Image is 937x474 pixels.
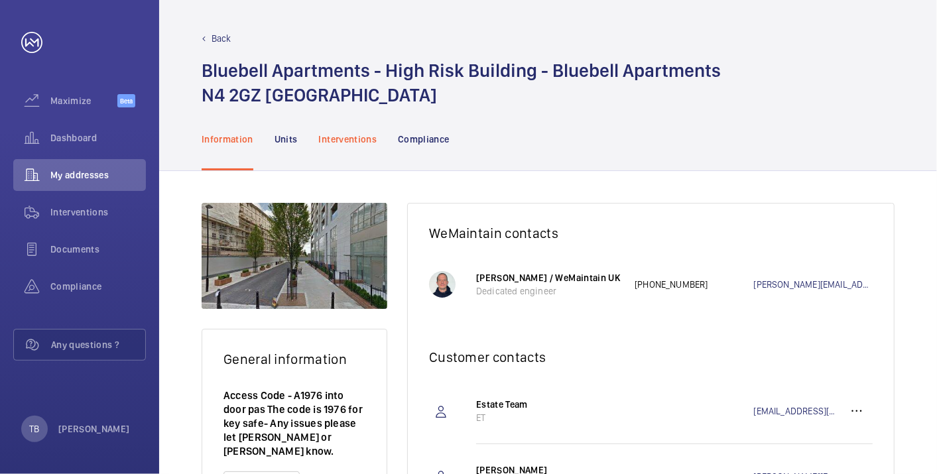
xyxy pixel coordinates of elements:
p: [PHONE_NUMBER] [635,278,753,291]
p: [PERSON_NAME] [58,422,130,436]
span: Any questions ? [51,338,145,351]
p: Estate Team [476,398,621,411]
p: Compliance [398,133,450,146]
h2: General information [223,351,365,367]
p: [PERSON_NAME] / WeMaintain UK [476,271,621,284]
p: Information [202,133,253,146]
h2: Customer contacts [429,349,873,365]
p: Interventions [319,133,377,146]
p: TB [29,422,39,436]
span: Dashboard [50,131,146,145]
span: Interventions [50,206,146,219]
a: [PERSON_NAME][EMAIL_ADDRESS][DOMAIN_NAME] [754,278,873,291]
p: ET [476,411,621,424]
h1: Bluebell Apartments - High Risk Building - Bluebell Apartments N4 2GZ [GEOGRAPHIC_DATA] [202,58,721,107]
span: Documents [50,243,146,256]
p: Back [212,32,231,45]
h2: WeMaintain contacts [429,225,873,241]
p: Access Code - A1976 into door pas The code is 1976 for key safe- Any issues please let [PERSON_NA... [223,388,365,458]
span: Compliance [50,280,146,293]
span: Beta [117,94,135,107]
a: [EMAIL_ADDRESS][DOMAIN_NAME] [754,404,841,418]
span: Maximize [50,94,117,107]
span: My addresses [50,168,146,182]
p: Units [275,133,298,146]
p: Dedicated engineer [476,284,621,298]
